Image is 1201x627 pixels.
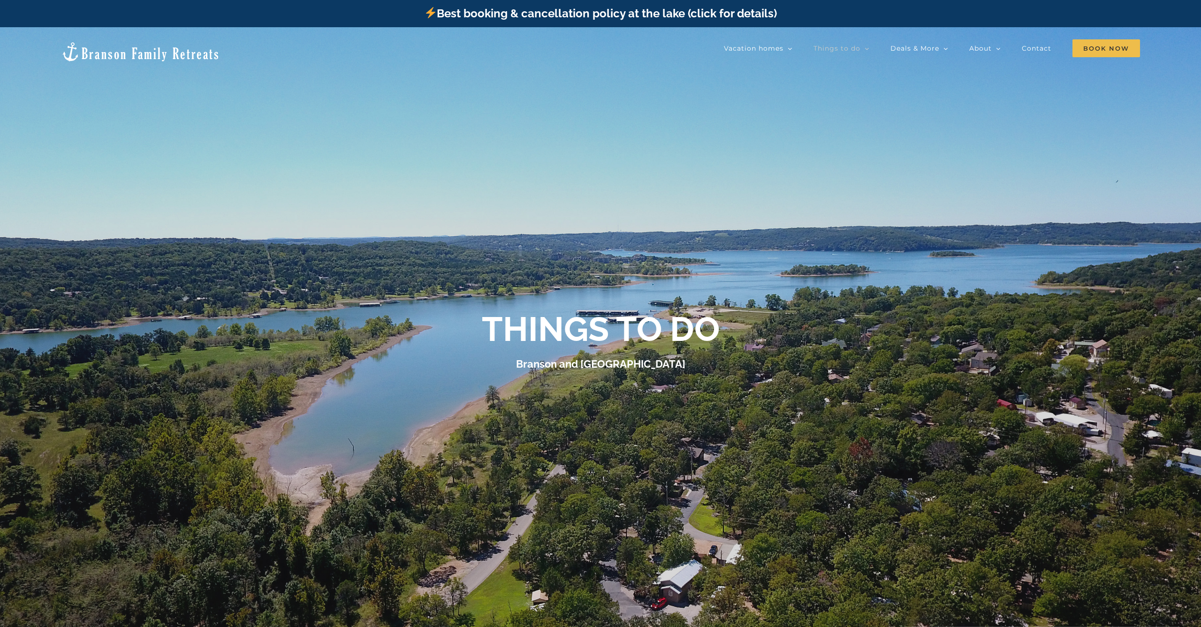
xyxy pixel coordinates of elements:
a: Things to do [813,39,869,58]
span: About [969,45,992,52]
a: Book Now [1072,39,1140,58]
a: Deals & More [890,39,948,58]
h3: Branson and [GEOGRAPHIC_DATA] [516,358,685,370]
a: Vacation homes [724,39,792,58]
span: Book Now [1072,39,1140,57]
span: Vacation homes [724,45,783,52]
img: ⚡️ [425,7,436,18]
a: Best booking & cancellation policy at the lake (click for details) [424,7,777,20]
nav: Main Menu [724,39,1140,58]
span: Things to do [813,45,860,52]
a: About [969,39,1001,58]
a: Contact [1022,39,1051,58]
img: Branson Family Retreats Logo [61,41,220,62]
span: Deals & More [890,45,939,52]
span: Contact [1022,45,1051,52]
b: THINGS TO DO [482,309,720,349]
